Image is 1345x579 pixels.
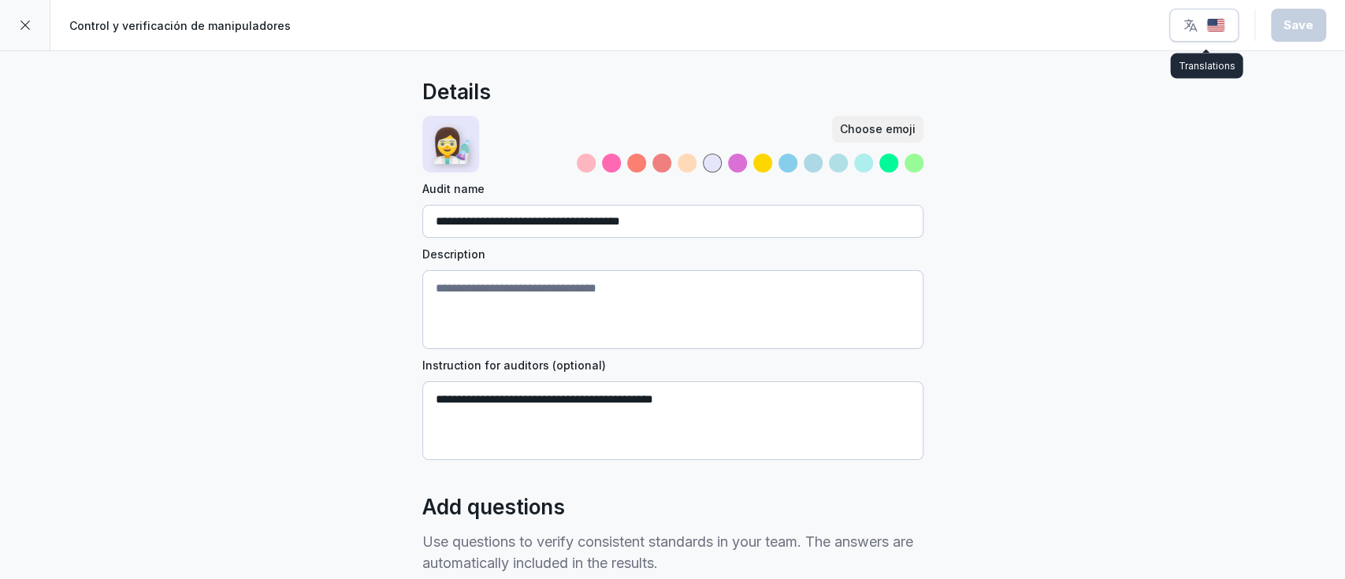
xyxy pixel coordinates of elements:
div: Choose emoji [840,121,916,138]
h2: Details [422,76,491,108]
button: Save [1271,9,1326,42]
p: Control y verificación de manipuladores [69,17,291,34]
p: Use questions to verify consistent standards in your team. The answers are automatically included... [422,531,923,573]
h2: Add questions [422,492,565,523]
label: Instruction for auditors (optional) [422,357,923,373]
div: Save [1284,17,1313,34]
div: Translations [1170,54,1243,79]
label: Description [422,246,923,262]
img: us.svg [1206,18,1225,33]
label: Audit name [422,180,923,197]
p: 👩‍🔬 [430,120,471,169]
button: Choose emoji [832,116,923,143]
